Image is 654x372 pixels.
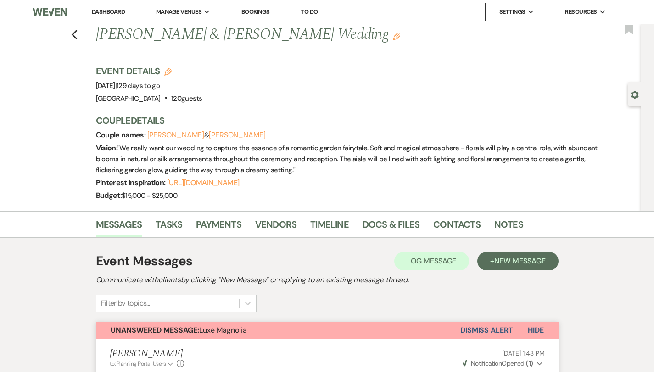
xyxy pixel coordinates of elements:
[96,81,160,90] span: [DATE]
[96,322,460,339] button: Unanswered Message:Luxe Magnolia
[96,143,598,175] span: " We really want our wedding to capture the essence of a romantic garden fairytale. Soft and magi...
[631,90,639,98] button: Open lead details
[196,217,241,237] a: Payments
[147,131,204,139] button: [PERSON_NAME]
[310,217,349,237] a: Timeline
[156,217,182,237] a: Tasks
[96,114,610,127] h3: Couple Details
[96,274,559,285] h2: Communicate with clients by clicking "New Message" or replying to an existing message thread.
[96,143,118,153] span: Vision:
[171,94,202,103] span: 120 guests
[394,252,469,270] button: Log Message
[460,322,513,339] button: Dismiss Alert
[407,256,456,266] span: Log Message
[494,217,523,237] a: Notes
[115,81,160,90] span: |
[96,130,147,140] span: Couple names:
[96,94,161,103] span: [GEOGRAPHIC_DATA]
[110,360,175,368] button: to: Planning Portal Users
[433,217,481,237] a: Contacts
[363,217,419,237] a: Docs & Files
[96,24,507,46] h1: [PERSON_NAME] & [PERSON_NAME] Wedding
[110,360,166,367] span: to: Planning Portal Users
[565,7,597,16] span: Resources
[92,8,125,16] a: Dashboard
[502,349,544,357] span: [DATE] 1:43 PM
[461,359,545,368] button: NotificationOpened (1)
[301,8,318,16] a: To Do
[96,65,202,77] h3: Event Details
[471,359,502,367] span: Notification
[33,2,67,22] img: Weven Logo
[499,7,525,16] span: Settings
[526,359,533,367] strong: ( 1 )
[110,348,184,360] h5: [PERSON_NAME]
[528,325,544,335] span: Hide
[111,325,247,335] span: Luxe Magnolia
[477,252,558,270] button: +New Message
[101,298,150,309] div: Filter by topics...
[255,217,296,237] a: Vendors
[513,322,559,339] button: Hide
[209,131,266,139] button: [PERSON_NAME]
[167,178,239,187] a: [URL][DOMAIN_NAME]
[96,217,142,237] a: Messages
[494,256,545,266] span: New Message
[241,8,270,16] a: Bookings
[117,81,160,90] span: 129 days to go
[96,191,122,200] span: Budget:
[463,359,533,367] span: Opened
[111,325,199,335] strong: Unanswered Message:
[156,7,201,16] span: Manage Venues
[96,252,193,271] h1: Event Messages
[122,191,177,200] span: $15,000 - $25,000
[96,178,167,187] span: Pinterest Inspiration:
[147,131,266,140] span: &
[393,32,400,40] button: Edit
